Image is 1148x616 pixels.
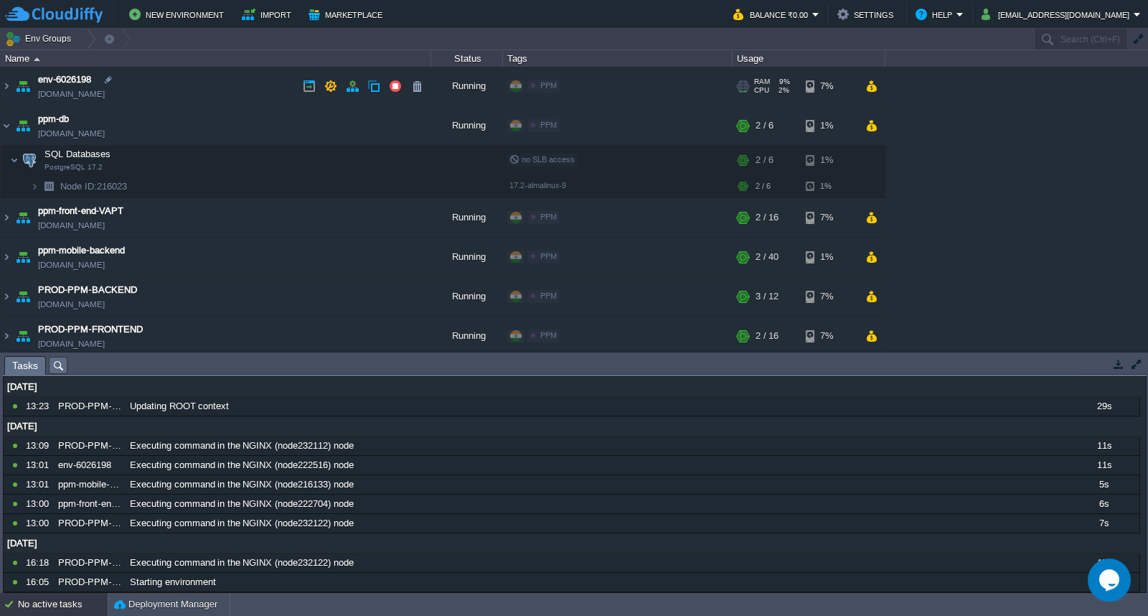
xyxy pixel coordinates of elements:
span: Updating ROOT context [130,400,229,413]
img: AMDAwAAAACH5BAEAAAAALAAAAAABAAEAAAICRAEAOw== [1,106,12,145]
div: 13m 2s [1068,573,1139,592]
div: 13:09 [26,437,53,455]
span: PROD-PPM-FRONTEND [38,322,143,337]
span: Executing command in the NGINX (node232122) node [130,556,354,569]
img: AMDAwAAAACH5BAEAAAAALAAAAAABAAEAAAICRAEAOw== [1,238,12,276]
span: Tasks [12,357,38,375]
div: PROD-PPM-BACKEND [55,437,125,455]
span: PPM [540,252,557,261]
span: Starting environment [130,576,216,589]
div: 13:01 [26,456,53,475]
a: SQL DatabasesPostgreSQL 17.2 [43,149,113,159]
a: ppm-front-end-VAPT [38,204,123,218]
div: 6s [1068,495,1139,513]
span: PostgreSQL 17.2 [44,163,103,172]
div: 7% [806,277,852,316]
img: AMDAwAAAACH5BAEAAAAALAAAAAABAAEAAAICRAEAOw== [13,277,33,316]
a: ppm-mobile-backend [38,243,125,258]
div: PROD-PPM-FRONTEND [55,554,125,572]
div: 7% [806,317,852,355]
a: [DOMAIN_NAME] [38,258,105,272]
div: Running [431,198,503,237]
button: [EMAIL_ADDRESS][DOMAIN_NAME] [982,6,1134,23]
img: AMDAwAAAACH5BAEAAAAALAAAAAABAAEAAAICRAEAOw== [10,146,19,174]
span: [DOMAIN_NAME] [38,126,105,141]
div: env-6026198 [55,456,125,475]
a: [DOMAIN_NAME] [38,87,105,101]
div: 1% [806,106,852,145]
img: AMDAwAAAACH5BAEAAAAALAAAAAABAAEAAAICRAEAOw== [1,198,12,237]
div: 16:05 [26,573,53,592]
span: PPM [540,81,557,90]
img: AMDAwAAAACH5BAEAAAAALAAAAAABAAEAAAICRAEAOw== [19,146,39,174]
img: AMDAwAAAACH5BAEAAAAALAAAAAABAAEAAAICRAEAOw== [13,317,33,355]
div: [DATE] [4,534,1139,553]
button: New Environment [129,6,228,23]
div: Status [432,50,502,67]
span: 17.2-almalinux-9 [509,181,566,190]
span: Node ID: [60,181,97,192]
button: Marketplace [309,6,387,23]
div: 7s [1068,514,1139,533]
div: 17s [1068,554,1139,572]
a: env-6026198 [38,73,91,87]
div: 5s [1068,475,1139,494]
button: Help [916,6,956,23]
div: 2 / 6 [756,175,771,197]
div: 2 / 6 [756,106,773,145]
span: Executing command in the NGINX (node222516) node [130,459,354,472]
img: AMDAwAAAACH5BAEAAAAALAAAAAABAAEAAAICRAEAOw== [13,67,33,106]
button: Balance ₹0.00 [733,6,812,23]
span: PPM [540,331,557,340]
iframe: chat widget [1088,559,1134,602]
span: no SLB access [509,155,575,164]
a: PROD-PPM-BACKEND [38,283,137,297]
a: [DOMAIN_NAME] [38,218,105,233]
div: 13:01 [26,475,53,494]
div: Running [431,106,503,145]
img: AMDAwAAAACH5BAEAAAAALAAAAAABAAEAAAICRAEAOw== [13,106,33,145]
div: Running [431,277,503,316]
span: ppm-db [38,112,69,126]
span: 9% [776,78,790,86]
span: CPU [754,86,769,95]
div: 7% [806,198,852,237]
div: 2 / 6 [756,146,773,174]
div: Name [1,50,430,67]
div: PROD-PPM-FRONTEND [55,573,125,592]
img: AMDAwAAAACH5BAEAAAAALAAAAAABAAEAAAICRAEAOw== [1,277,12,316]
button: Import [242,6,296,23]
button: Settings [837,6,898,23]
button: Deployment Manager [114,597,217,612]
div: PROD-PPM-FRONTEND [55,514,125,533]
a: [DOMAIN_NAME] [38,337,105,351]
span: Executing command in the NGINX (node232112) node [130,439,354,452]
div: 11s [1068,456,1139,475]
div: 16:18 [26,554,53,572]
span: Executing command in the NGINX (node232122) node [130,517,354,530]
img: AMDAwAAAACH5BAEAAAAALAAAAAABAAEAAAICRAEAOw== [1,317,12,355]
div: 1% [806,146,852,174]
span: PPM [540,213,557,221]
img: AMDAwAAAACH5BAEAAAAALAAAAAABAAEAAAICRAEAOw== [34,57,40,61]
span: PPM [540,121,557,129]
div: Tags [504,50,732,67]
div: 11s [1068,437,1139,455]
div: Usage [733,50,885,67]
img: AMDAwAAAACH5BAEAAAAALAAAAAABAAEAAAICRAEAOw== [1,67,12,106]
img: AMDAwAAAACH5BAEAAAAALAAAAAABAAEAAAICRAEAOw== [13,198,33,237]
span: 2% [775,86,789,95]
div: Running [431,317,503,355]
img: AMDAwAAAACH5BAEAAAAALAAAAAABAAEAAAICRAEAOw== [39,175,59,197]
div: 2 / 16 [756,317,778,355]
div: 29s [1068,397,1139,416]
div: No active tasks [18,593,108,616]
a: Node ID:216023 [59,180,129,192]
span: PPM [540,291,557,300]
div: 2 / 16 [756,198,778,237]
div: ppm-front-end-VAPT [55,495,125,513]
